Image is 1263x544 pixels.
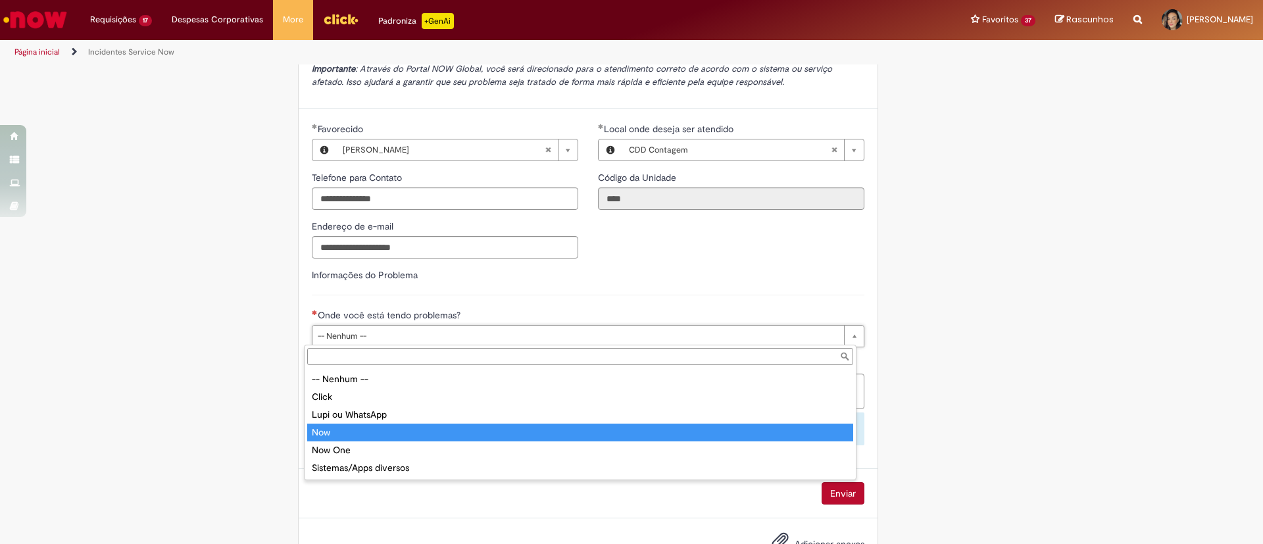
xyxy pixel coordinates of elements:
div: Now [307,424,853,441]
div: Now One [307,441,853,459]
ul: Onde você está tendo problemas? [305,368,856,480]
div: Lupi ou WhatsApp [307,406,853,424]
div: -- Nenhum -- [307,370,853,388]
div: Click [307,388,853,406]
div: Sistemas/Apps diversos [307,459,853,477]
